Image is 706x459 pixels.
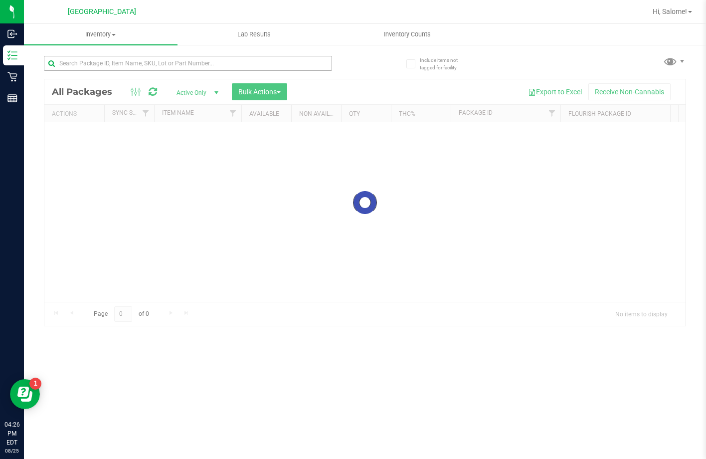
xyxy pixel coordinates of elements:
[370,30,444,39] span: Inventory Counts
[24,24,177,45] a: Inventory
[331,24,485,45] a: Inventory Counts
[7,72,17,82] inline-svg: Retail
[68,7,136,16] span: [GEOGRAPHIC_DATA]
[653,7,687,15] span: Hi, Salome!
[177,24,331,45] a: Lab Results
[7,93,17,103] inline-svg: Reports
[24,30,177,39] span: Inventory
[4,447,19,455] p: 08/25
[7,29,17,39] inline-svg: Inbound
[420,56,470,71] span: Include items not tagged for facility
[7,50,17,60] inline-svg: Inventory
[4,420,19,447] p: 04:26 PM EDT
[10,379,40,409] iframe: Resource center
[224,30,284,39] span: Lab Results
[29,378,41,390] iframe: Resource center unread badge
[44,56,332,71] input: Search Package ID, Item Name, SKU, Lot or Part Number...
